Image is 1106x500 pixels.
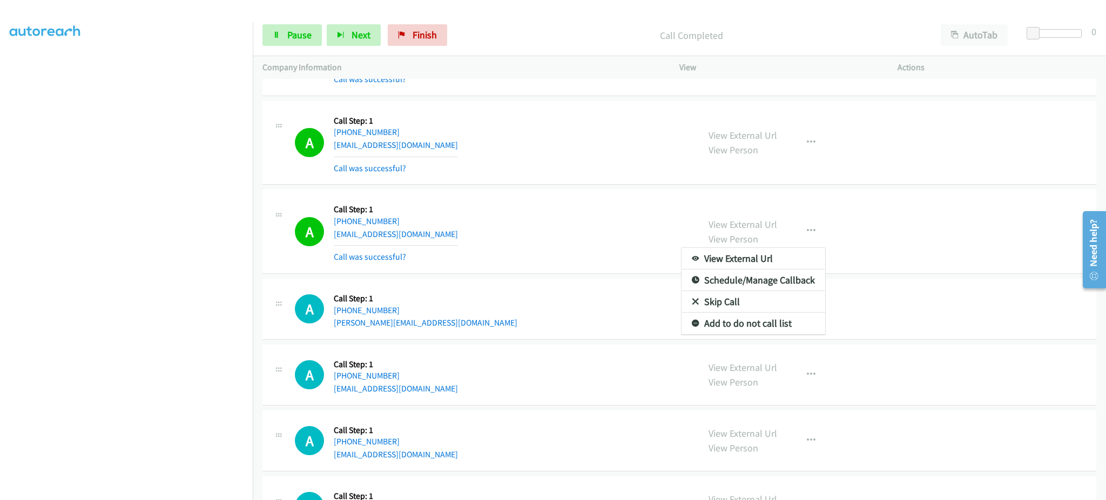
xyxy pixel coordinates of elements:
a: Skip Call [682,291,825,313]
h1: A [295,360,324,389]
a: View External Url [682,248,825,269]
a: Schedule/Manage Callback [682,269,825,291]
a: Add to do not call list [682,313,825,334]
h1: A [295,426,324,455]
h1: A [295,294,324,323]
div: The call is yet to be attempted [295,426,324,455]
div: The call is yet to be attempted [295,294,324,323]
div: The call is yet to be attempted [295,360,324,389]
iframe: Resource Center [1075,207,1106,293]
